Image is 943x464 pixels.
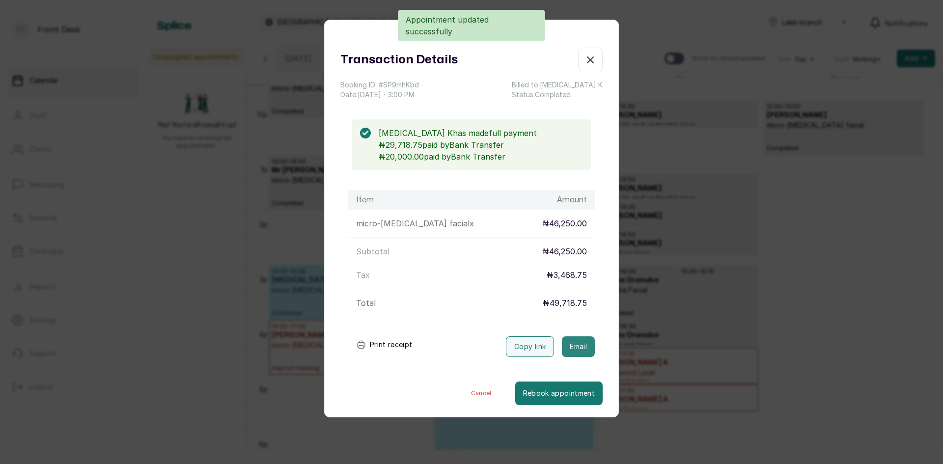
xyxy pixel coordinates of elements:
p: micro-[MEDICAL_DATA] facial x [356,218,474,229]
p: ₦29,718.75 paid by Bank Transfer [379,139,583,151]
p: ₦20,000.00 paid by Bank Transfer [379,151,583,163]
p: Subtotal [356,246,389,257]
p: Date: [DATE] ・ 3:00 PM [340,90,419,100]
button: Email [562,336,595,357]
button: Print receipt [348,335,420,355]
p: ₦46,250.00 [542,246,587,257]
button: Cancel [447,382,515,405]
button: Rebook appointment [515,382,603,405]
p: Appointment updated successfully [406,14,537,37]
button: Copy link [506,336,554,357]
p: Total [356,297,376,309]
h1: Transaction Details [340,51,458,69]
p: Tax [356,269,370,281]
p: ₦49,718.75 [543,297,587,309]
p: ₦3,468.75 [547,269,587,281]
p: [MEDICAL_DATA] K has made full payment [379,127,583,139]
p: Status: Completed [512,90,603,100]
p: Booking ID: # SP9mhKbd [340,80,419,90]
p: Billed to: [MEDICAL_DATA] K [512,80,603,90]
h1: Item [356,194,374,206]
p: ₦46,250.00 [542,218,587,229]
h1: Amount [557,194,587,206]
